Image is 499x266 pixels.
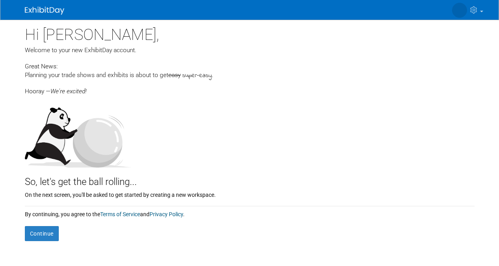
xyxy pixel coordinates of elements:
[50,88,86,95] span: We're excited!
[25,7,64,15] img: ExhibitDay
[25,20,475,46] div: Hi [PERSON_NAME],
[25,189,475,199] div: On the next screen, you'll be asked to get started by creating a new workspace.
[25,168,475,189] div: So, let's get the ball rolling...
[25,62,475,71] div: Great News:
[452,3,467,18] img: Jaslyn Her
[25,100,131,168] img: Let's get the ball rolling
[168,72,181,79] span: easy
[100,211,140,217] a: Terms of Service
[182,71,212,80] span: super-easy
[25,226,59,241] button: Continue
[25,80,475,96] div: Hooray —
[25,206,475,218] div: By continuing, you agree to the and .
[25,46,475,55] div: Welcome to your new ExhibitDay account.
[25,71,475,80] div: Planning your trade shows and exhibits is about to get .
[150,211,183,217] a: Privacy Policy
